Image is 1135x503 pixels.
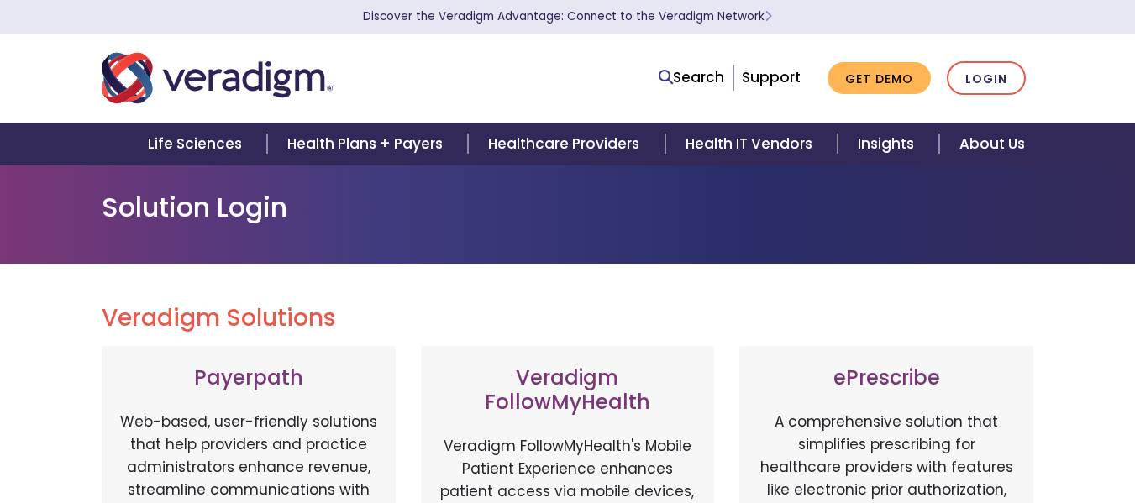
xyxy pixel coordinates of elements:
[765,8,772,24] span: Learn More
[828,62,931,95] a: Get Demo
[438,366,698,415] h3: Veradigm FollowMyHealth
[102,304,1034,333] h2: Veradigm Solutions
[267,123,468,165] a: Health Plans + Payers
[947,61,1026,96] a: Login
[939,123,1045,165] a: About Us
[102,50,333,106] img: Veradigm logo
[468,123,665,165] a: Healthcare Providers
[102,191,1034,223] h1: Solution Login
[363,8,772,24] a: Discover the Veradigm Advantage: Connect to the Veradigm NetworkLearn More
[756,366,1017,390] h3: ePrescribe
[118,366,379,390] h3: Payerpath
[742,67,801,87] a: Support
[128,123,267,165] a: Life Sciences
[665,123,838,165] a: Health IT Vendors
[659,66,724,89] a: Search
[838,123,939,165] a: Insights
